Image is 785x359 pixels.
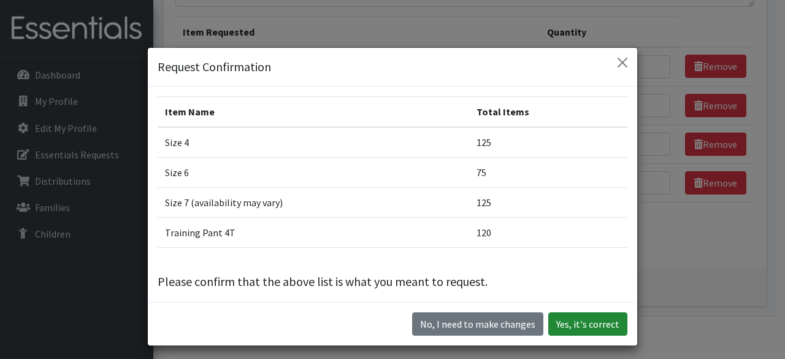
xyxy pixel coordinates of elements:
th: Item Name [158,97,469,128]
h5: Request Confirmation [158,58,271,76]
th: Total Items [469,97,627,128]
td: 125 [469,127,627,158]
td: Training Pant 4T [158,218,469,248]
p: Please confirm that the above list is what you meant to request. [158,272,627,291]
td: 75 [469,158,627,188]
td: Size 6 [158,158,469,188]
td: 120 [469,218,627,248]
td: 125 [469,188,627,218]
button: No I need to make changes [412,312,543,336]
td: Size 7 (availability may vary) [158,188,469,218]
button: Yes, it's correct [548,312,627,336]
button: Close [613,53,632,72]
td: Size 4 [158,127,469,158]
